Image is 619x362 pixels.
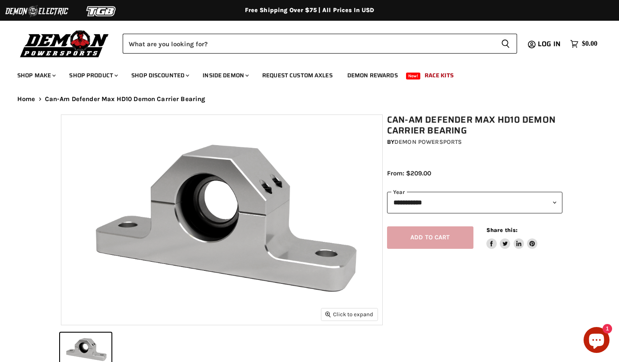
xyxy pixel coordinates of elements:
[325,311,373,318] span: Click to expand
[11,67,61,84] a: Shop Make
[17,28,112,59] img: Demon Powersports
[17,95,35,103] a: Home
[406,73,421,79] span: New!
[387,192,562,213] select: year
[61,115,382,325] img: IMAGE
[394,138,462,146] a: Demon Powersports
[11,63,595,84] ul: Main menu
[538,38,561,49] span: Log in
[486,227,517,233] span: Share this:
[321,308,378,320] button: Click to expand
[494,34,517,54] button: Search
[256,67,339,84] a: Request Custom Axles
[69,3,134,19] img: TGB Logo 2
[582,40,597,48] span: $0.00
[63,67,123,84] a: Shop Product
[123,34,494,54] input: Search
[534,40,566,48] a: Log in
[418,67,460,84] a: Race Kits
[566,38,602,50] a: $0.00
[123,34,517,54] form: Product
[581,327,612,355] inbox-online-store-chat: Shopify online store chat
[387,114,562,136] h1: Can-Am Defender Max HD10 Demon Carrier Bearing
[387,169,431,177] span: From: $209.00
[4,3,69,19] img: Demon Electric Logo 2
[45,95,206,103] span: Can-Am Defender Max HD10 Demon Carrier Bearing
[125,67,194,84] a: Shop Discounted
[486,226,538,249] aside: Share this:
[341,67,404,84] a: Demon Rewards
[387,137,562,147] div: by
[196,67,254,84] a: Inside Demon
